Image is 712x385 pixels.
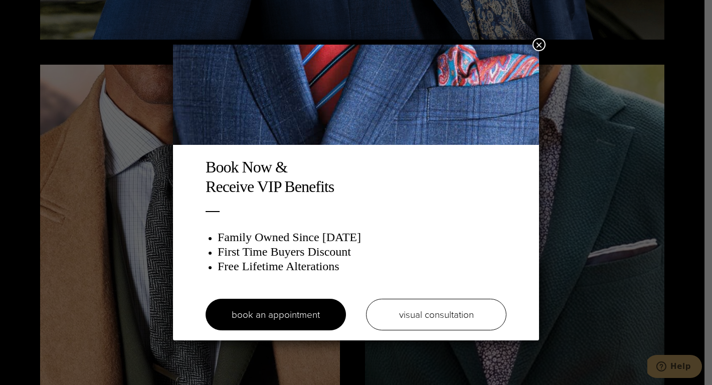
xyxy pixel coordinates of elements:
[206,299,346,330] a: book an appointment
[366,299,506,330] a: visual consultation
[532,38,546,51] button: Close
[218,245,506,259] h3: First Time Buyers Discount
[206,157,506,196] h2: Book Now & Receive VIP Benefits
[218,259,506,274] h3: Free Lifetime Alterations
[23,7,44,16] span: Help
[218,230,506,245] h3: Family Owned Since [DATE]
